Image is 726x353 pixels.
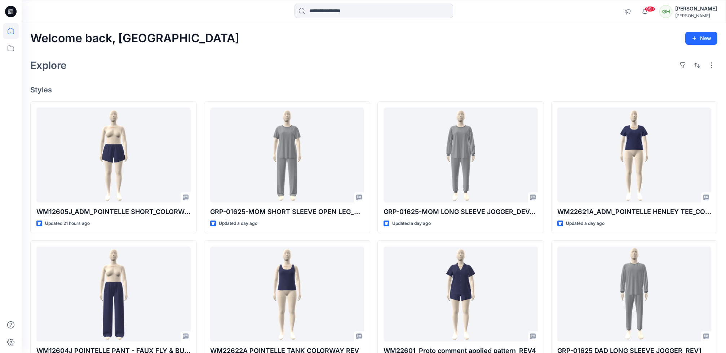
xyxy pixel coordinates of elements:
[30,32,239,45] h2: Welcome back, [GEOGRAPHIC_DATA]
[392,220,431,227] p: Updated a day ago
[384,207,538,217] p: GRP-01625-MOM LONG SLEEVE JOGGER_DEV_REV1
[36,207,191,217] p: WM12605J_ADM_POINTELLE SHORT_COLORWAY_REV4
[557,207,712,217] p: WM22621A_ADM_POINTELLE HENLEY TEE_COLORWAY_REV3
[30,86,717,94] h4: Styles
[659,5,672,18] div: GH
[30,60,67,71] h2: Explore
[566,220,605,227] p: Updated a day ago
[557,247,712,341] a: GRP-01625 DAD LONG SLEEVE JOGGER_REV1
[645,6,655,12] span: 99+
[45,220,90,227] p: Updated 21 hours ago
[210,247,364,341] a: WM22622A POINTELLE TANK COLORWAY REV
[557,108,712,202] a: WM22621A_ADM_POINTELLE HENLEY TEE_COLORWAY_REV3
[210,108,364,202] a: GRP-01625-MOM SHORT SLEEVE OPEN LEG_DEV_REV1
[384,247,538,341] a: WM22601_Proto comment applied pattern_REV4
[384,108,538,202] a: GRP-01625-MOM LONG SLEEVE JOGGER_DEV_REV1
[219,220,257,227] p: Updated a day ago
[685,32,717,45] button: New
[36,247,191,341] a: WM12604J POINTELLE PANT - FAUX FLY & BUTTONS + PICOT_COLORWAY _REV1
[675,13,717,18] div: [PERSON_NAME]
[36,108,191,202] a: WM12605J_ADM_POINTELLE SHORT_COLORWAY_REV4
[675,4,717,13] div: [PERSON_NAME]
[210,207,364,217] p: GRP-01625-MOM SHORT SLEEVE OPEN LEG_DEV_REV1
